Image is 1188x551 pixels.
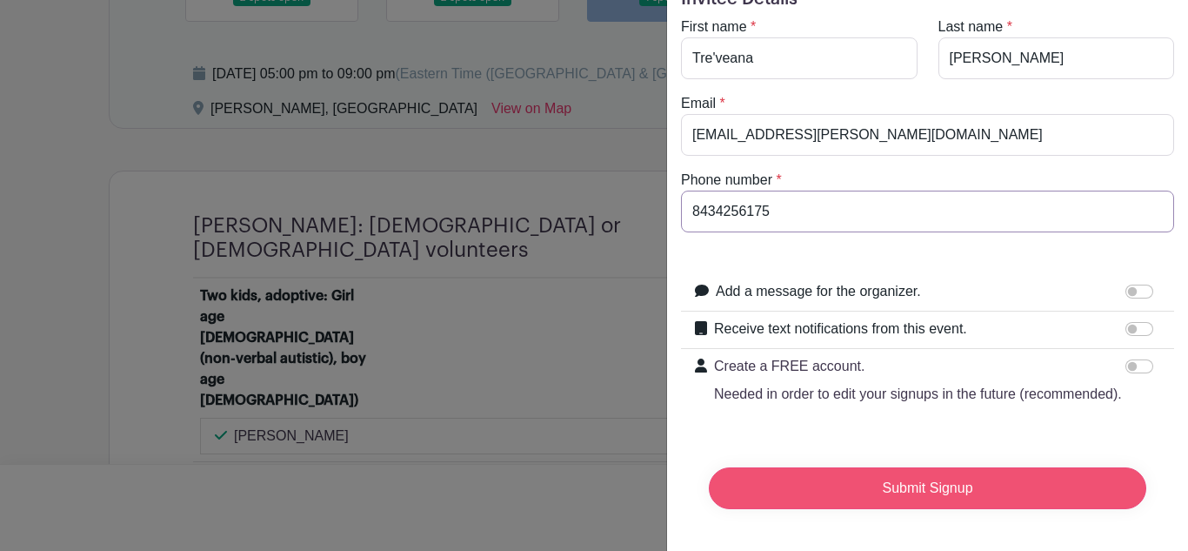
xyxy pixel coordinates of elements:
[714,319,967,339] label: Receive text notifications from this event.
[714,384,1122,405] p: Needed in order to edit your signups in the future (recommended).
[681,170,772,191] label: Phone number
[938,17,1004,37] label: Last name
[681,93,716,114] label: Email
[709,467,1146,509] input: Submit Signup
[714,356,1122,377] p: Create a FREE account.
[716,281,921,302] label: Add a message for the organizer.
[681,17,747,37] label: First name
